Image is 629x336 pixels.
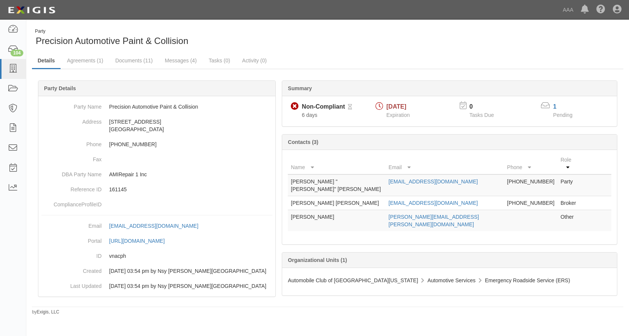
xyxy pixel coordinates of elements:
dt: Party Name [41,99,102,110]
span: [DATE] [386,103,406,110]
a: Documents (11) [109,53,158,68]
p: AMIRepair 1 Inc [109,171,272,178]
th: Phone [504,153,558,174]
td: [PERSON_NAME] "[PERSON_NAME]" [PERSON_NAME] [288,174,385,196]
small: by [32,309,59,315]
dt: Last Updated [41,278,102,290]
a: Agreements (1) [61,53,109,68]
dd: Precision Automotive Paint & Collision [41,99,272,114]
a: [PERSON_NAME][EMAIL_ADDRESS][PERSON_NAME][DOMAIN_NAME] [389,214,479,227]
div: [EMAIL_ADDRESS][DOMAIN_NAME] [109,222,198,230]
b: Organizational Units (1) [288,257,347,263]
dt: ComplianceProfileID [41,197,102,208]
i: Help Center - Complianz [596,5,605,14]
div: Party [35,28,188,35]
th: Name [288,153,385,174]
dt: Address [41,114,102,126]
dd: 06/06/2025 03:54 pm by Nsy Archibong-Usoro [41,278,272,294]
i: Non-Compliant [291,103,299,110]
dt: ID [41,248,102,260]
td: [PHONE_NUMBER] [504,174,558,196]
p: 0 [469,103,503,111]
span: Precision Automotive Paint & Collision [36,36,188,46]
dt: Portal [41,233,102,245]
dt: Reference ID [41,182,102,193]
div: Non-Compliant [302,103,345,111]
a: Details [32,53,61,69]
a: 1 [553,103,556,110]
a: Exigis, LLC [37,309,59,315]
span: Expiration [386,112,410,118]
span: Since 09/06/2025 [302,112,317,118]
a: [URL][DOMAIN_NAME] [109,238,173,244]
td: [PERSON_NAME] [288,210,385,232]
dd: [STREET_ADDRESS] [GEOGRAPHIC_DATA] [41,114,272,137]
dd: 06/06/2025 03:54 pm by Nsy Archibong-Usoro [41,263,272,278]
th: Email [386,153,504,174]
span: Tasks Due [469,112,494,118]
td: Other [558,210,581,232]
a: AAA [559,2,577,17]
dt: Created [41,263,102,275]
dt: Fax [41,152,102,163]
div: Precision Automotive Paint & Collision [32,28,322,47]
a: [EMAIL_ADDRESS][DOMAIN_NAME] [109,223,207,229]
div: 104 [11,50,23,56]
b: Contacts (3) [288,139,318,145]
b: Summary [288,85,312,91]
p: 161145 [109,186,272,193]
i: Pending Review [348,104,352,110]
a: Messages (4) [159,53,202,68]
span: Automotive Services [427,277,476,283]
img: logo-5460c22ac91f19d4615b14bd174203de0afe785f0fc80cf4dbbc73dc1793850b.png [6,3,58,17]
dt: DBA Party Name [41,167,102,178]
a: Tasks (0) [203,53,236,68]
a: Activity (0) [237,53,272,68]
a: [EMAIL_ADDRESS][DOMAIN_NAME] [389,200,478,206]
span: Automobile Club of [GEOGRAPHIC_DATA][US_STATE] [288,277,418,283]
dt: Phone [41,137,102,148]
dd: vnacph [41,248,272,263]
td: Party [558,174,581,196]
b: Party Details [44,85,76,91]
span: Emergency Roadside Service (ERS) [485,277,570,283]
dt: Email [41,218,102,230]
span: Pending [553,112,572,118]
td: Broker [558,196,581,210]
dd: [PHONE_NUMBER] [41,137,272,152]
a: [EMAIL_ADDRESS][DOMAIN_NAME] [389,179,478,185]
th: Role [558,153,581,174]
td: [PHONE_NUMBER] [504,196,558,210]
td: [PERSON_NAME] [PERSON_NAME] [288,196,385,210]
